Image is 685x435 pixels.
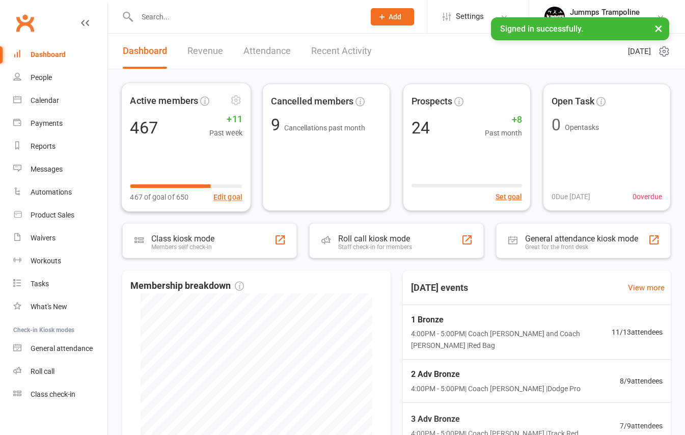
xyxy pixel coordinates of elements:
[209,127,242,139] span: Past week
[552,191,590,202] span: 0 Due [DATE]
[13,295,107,318] a: What's New
[620,375,663,387] span: 8 / 9 attendees
[271,115,284,134] span: 9
[13,89,107,112] a: Calendar
[213,192,242,203] button: Edit goal
[284,124,365,132] span: Cancellations past month
[570,17,656,26] div: Jummps Parkwood Pty Ltd
[411,368,581,381] span: 2 Adv Bronze
[134,10,358,24] input: Search...
[130,119,158,135] div: 467
[525,234,638,243] div: General attendance kiosk mode
[13,181,107,204] a: Automations
[13,158,107,181] a: Messages
[209,112,242,127] span: +11
[552,94,594,109] span: Open Task
[13,227,107,250] a: Waivers
[31,344,93,352] div: General attendance
[13,383,107,406] a: Class kiosk mode
[456,5,484,28] span: Settings
[31,390,75,398] div: Class check-in
[31,50,66,59] div: Dashboard
[271,94,353,109] span: Cancelled members
[338,243,412,251] div: Staff check-in for members
[31,119,63,127] div: Payments
[485,113,522,127] span: +8
[496,191,522,202] button: Set goal
[544,7,565,27] img: thumb_image1698795904.png
[411,413,579,426] span: 3 Adv Bronze
[633,191,662,202] span: 0 overdue
[151,243,214,251] div: Members self check-in
[130,93,198,108] span: Active members
[411,328,612,351] span: 4:00PM - 5:00PM | Coach [PERSON_NAME] and Coach [PERSON_NAME] | Red Bag
[649,17,668,39] button: ×
[13,43,107,66] a: Dashboard
[570,8,656,17] div: Jummps Trampoline
[412,94,452,109] span: Prospects
[31,367,54,375] div: Roll call
[13,204,107,227] a: Product Sales
[338,234,412,243] div: Roll call kiosk mode
[412,120,430,136] div: 24
[13,273,107,295] a: Tasks
[31,96,59,104] div: Calendar
[13,66,107,89] a: People
[31,165,63,173] div: Messages
[403,279,476,297] h3: [DATE] events
[13,360,107,383] a: Roll call
[13,112,107,135] a: Payments
[123,34,167,69] a: Dashboard
[243,34,291,69] a: Attendance
[130,192,188,203] span: 467 of goal of 650
[500,24,583,34] span: Signed in successfully.
[411,313,612,327] span: 1 Bronze
[628,45,651,58] span: [DATE]
[525,243,638,251] div: Great for the front desk
[31,73,52,81] div: People
[187,34,223,69] a: Revenue
[31,188,72,196] div: Automations
[565,123,599,131] span: Open tasks
[31,234,56,242] div: Waivers
[612,327,663,338] span: 11 / 13 attendees
[31,257,61,265] div: Workouts
[31,303,67,311] div: What's New
[13,135,107,158] a: Reports
[31,280,49,288] div: Tasks
[389,13,401,21] span: Add
[620,420,663,431] span: 7 / 9 attendees
[13,250,107,273] a: Workouts
[151,234,214,243] div: Class kiosk mode
[411,383,581,394] span: 4:00PM - 5:00PM | Coach [PERSON_NAME] | Dodge Pro
[628,282,665,294] a: View more
[485,127,522,139] span: Past month
[13,337,107,360] a: General attendance kiosk mode
[31,142,56,150] div: Reports
[371,8,414,25] button: Add
[552,117,561,133] div: 0
[31,211,74,219] div: Product Sales
[12,10,38,36] a: Clubworx
[311,34,372,69] a: Recent Activity
[130,279,244,293] span: Membership breakdown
